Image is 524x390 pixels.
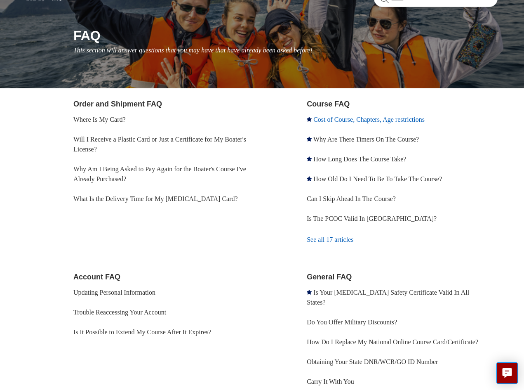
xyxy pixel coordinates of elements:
a: Updating Personal Information [73,289,155,296]
a: Is Your [MEDICAL_DATA] Safety Certificate Valid In All States? [307,289,469,306]
a: How Long Does The Course Take? [313,156,406,163]
svg: Promoted article [307,137,312,142]
a: Do You Offer Military Discounts? [307,319,397,326]
a: How Do I Replace My National Online Course Card/Certificate? [307,338,478,345]
a: Course FAQ [307,100,350,108]
a: Where Is My Card? [73,116,126,123]
h1: FAQ [73,26,498,45]
a: General FAQ [307,273,352,281]
a: See all 17 articles [307,229,498,251]
a: What Is the Delivery Time for My [MEDICAL_DATA] Card? [73,195,238,202]
a: Carry It With You [307,378,354,385]
svg: Promoted article [307,176,312,181]
a: Trouble Reaccessing Your Account [73,309,166,316]
button: Live chat [496,362,518,384]
a: Can I Skip Ahead In The Course? [307,195,396,202]
a: Why Are There Timers On The Course? [313,136,419,143]
a: Cost of Course, Chapters, Age restrictions [313,116,425,123]
a: How Old Do I Need To Be To Take The Course? [313,175,442,182]
a: Is It Possible to Extend My Course After It Expires? [73,329,211,336]
svg: Promoted article [307,156,312,161]
svg: Promoted article [307,290,312,295]
a: Account FAQ [73,273,120,281]
a: Why Am I Being Asked to Pay Again for the Boater's Course I've Already Purchased? [73,165,246,182]
p: This section will answer questions that you may have that have already been asked before! [73,45,498,55]
a: Order and Shipment FAQ [73,100,162,108]
a: Will I Receive a Plastic Card or Just a Certificate for My Boater's License? [73,136,246,153]
a: Obtaining Your State DNR/WCR/GO ID Number [307,358,438,365]
a: Is The PCOC Valid In [GEOGRAPHIC_DATA]? [307,215,437,222]
svg: Promoted article [307,117,312,122]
